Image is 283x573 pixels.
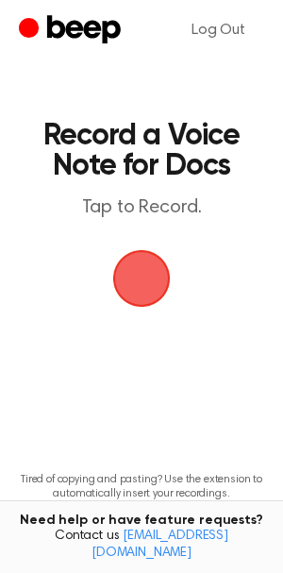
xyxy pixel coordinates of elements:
[113,250,170,307] img: Beep Logo
[34,196,249,220] p: Tap to Record.
[34,121,249,181] h1: Record a Voice Note for Docs
[15,473,268,501] p: Tired of copying and pasting? Use the extension to automatically insert your recordings.
[92,530,228,560] a: [EMAIL_ADDRESS][DOMAIN_NAME]
[11,529,272,562] span: Contact us
[19,12,125,49] a: Beep
[173,8,264,53] a: Log Out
